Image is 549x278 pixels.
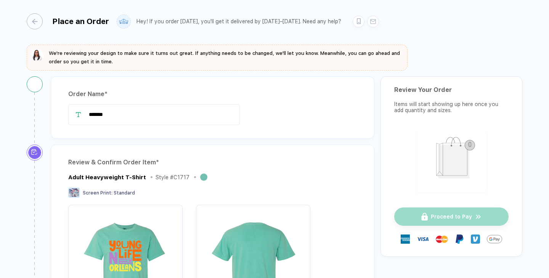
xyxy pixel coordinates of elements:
[471,235,480,244] img: Venmo
[68,88,357,100] div: Order Name
[83,190,112,196] span: Screen Print :
[68,174,146,181] div: Adult Heavyweight T-Shirt
[420,132,483,187] img: shopping_bag.png
[401,235,410,244] img: express
[156,174,189,180] div: Style # C1717
[31,49,43,61] img: sophie
[52,17,109,26] div: Place an Order
[68,156,357,169] div: Review & Confirm Order Item
[436,233,448,245] img: master-card
[136,18,341,25] div: Hey! If you order [DATE], you'll get it delivered by [DATE]–[DATE]. Need any help?
[49,50,400,64] span: We're reviewing your design to make sure it turns out great. If anything needs to be changed, we'...
[31,49,403,66] button: We're reviewing your design to make sure it turns out great. If anything needs to be changed, we'...
[68,188,80,198] img: Screen Print
[114,190,135,196] span: Standard
[455,235,464,244] img: Paypal
[487,231,502,247] img: GPay
[417,233,429,245] img: visa
[394,101,509,113] div: Items will start showing up here once you add quantity and sizes.
[117,15,130,28] img: user profile
[394,86,509,93] div: Review Your Order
